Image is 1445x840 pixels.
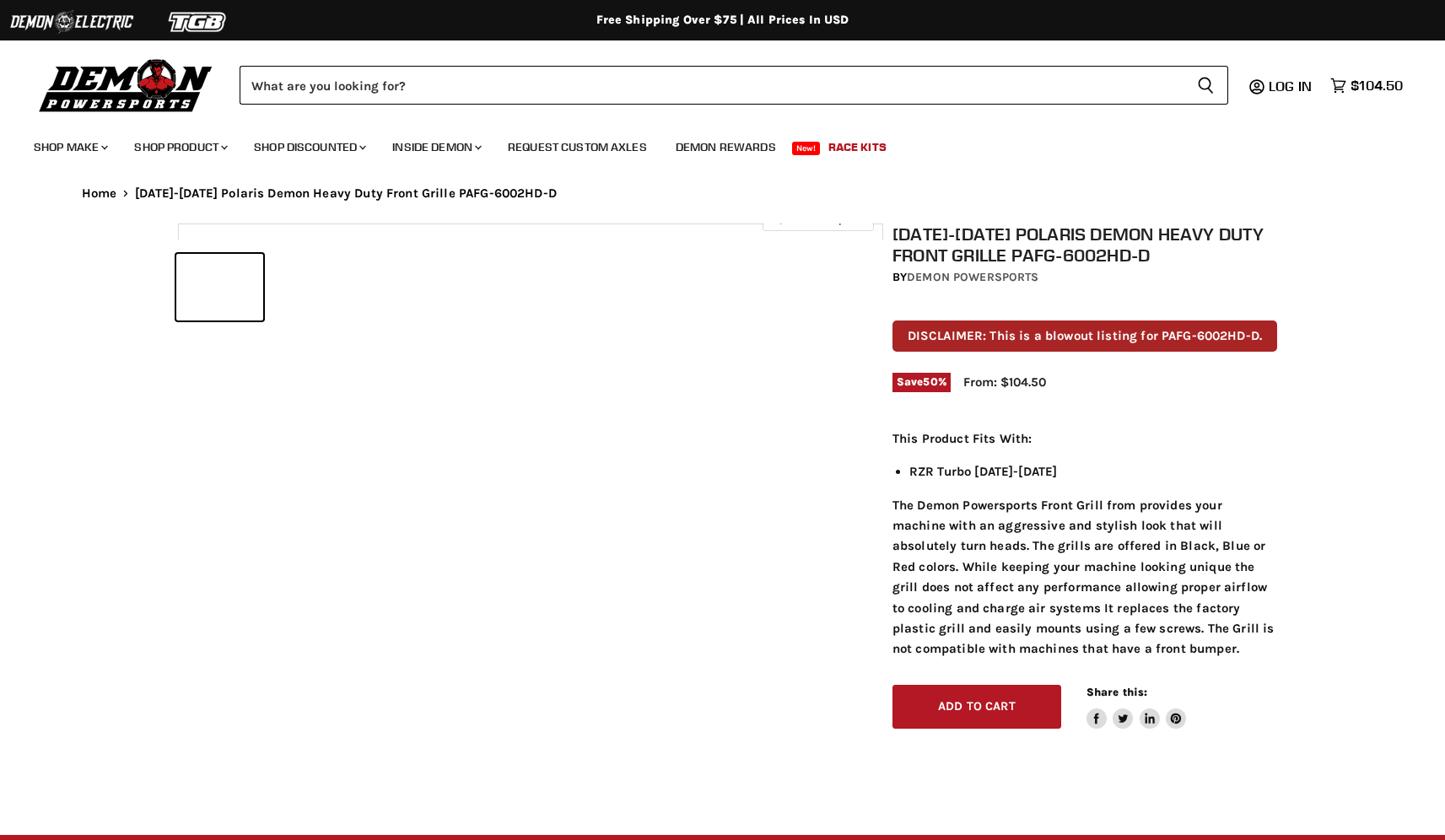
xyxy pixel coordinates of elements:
div: Free Shipping Over $75 | All Prices In USD [48,13,1398,28]
a: Inside Demon [380,130,492,164]
a: Demon Rewards [663,130,789,164]
a: Race Kits [816,130,899,164]
aside: Share this: [1086,685,1187,730]
button: Search [1183,66,1228,105]
a: Home [82,186,117,201]
nav: Breadcrumbs [48,186,1398,201]
span: $104.50 [1351,78,1403,94]
span: New! [792,142,821,155]
a: Request Custom Axles [495,130,660,164]
form: Product [240,66,1228,105]
p: This Product Fits With: [892,428,1277,449]
span: [DATE]-[DATE] Polaris Demon Heavy Duty Front Grille PAFG-6002HD-D [135,186,557,201]
a: Log in [1261,78,1322,94]
button: 2017-2018 Polaris Demon Heavy Duty Front Grille PAFG-6002HD-D thumbnail [176,254,263,320]
div: by [892,268,1277,287]
ul: Main menu [21,123,1399,164]
a: Shop Discounted [241,130,376,164]
span: Click to expand [771,213,865,225]
img: TGB Logo 2 [135,6,262,38]
h1: [DATE]-[DATE] Polaris Demon Heavy Duty Front Grille PAFG-6002HD-D [892,223,1277,266]
a: $104.50 [1322,73,1411,98]
img: Demon Powersports [34,55,218,115]
div: The Demon Powersports Front Grill from provides your machine with an aggressive and stylish look ... [892,428,1277,660]
a: Demon Powersports [907,270,1038,284]
img: Demon Electric Logo 2 [8,6,135,38]
span: From: $104.50 [963,374,1046,390]
a: Shop Make [21,130,118,164]
button: Add to cart [892,685,1061,730]
input: Search [240,66,1183,105]
p: DISCLAIMER: This is a blowout listing for PAFG-6002HD-D. [892,320,1277,352]
span: 50 [923,375,937,388]
a: Shop Product [121,130,238,164]
li: RZR Turbo [DATE]-[DATE] [909,461,1277,482]
span: Add to cart [938,699,1016,713]
span: Save % [892,373,951,391]
span: Log in [1269,78,1312,94]
span: Share this: [1086,686,1147,698]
